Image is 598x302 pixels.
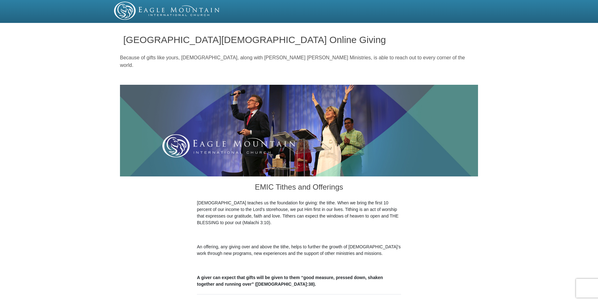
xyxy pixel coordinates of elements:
[123,35,475,45] h1: [GEOGRAPHIC_DATA][DEMOGRAPHIC_DATA] Online Giving
[120,54,478,69] p: Because of gifts like yours, [DEMOGRAPHIC_DATA], along with [PERSON_NAME] [PERSON_NAME] Ministrie...
[197,244,401,257] p: An offering, any giving over and above the tithe, helps to further the growth of [DEMOGRAPHIC_DAT...
[114,2,220,20] img: EMIC
[197,200,401,226] p: [DEMOGRAPHIC_DATA] teaches us the foundation for giving: the tithe. When we bring the first 10 pe...
[197,176,401,200] h3: EMIC Tithes and Offerings
[197,275,383,287] b: A giver can expect that gifts will be given to them “good measure, pressed down, shaken together ...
